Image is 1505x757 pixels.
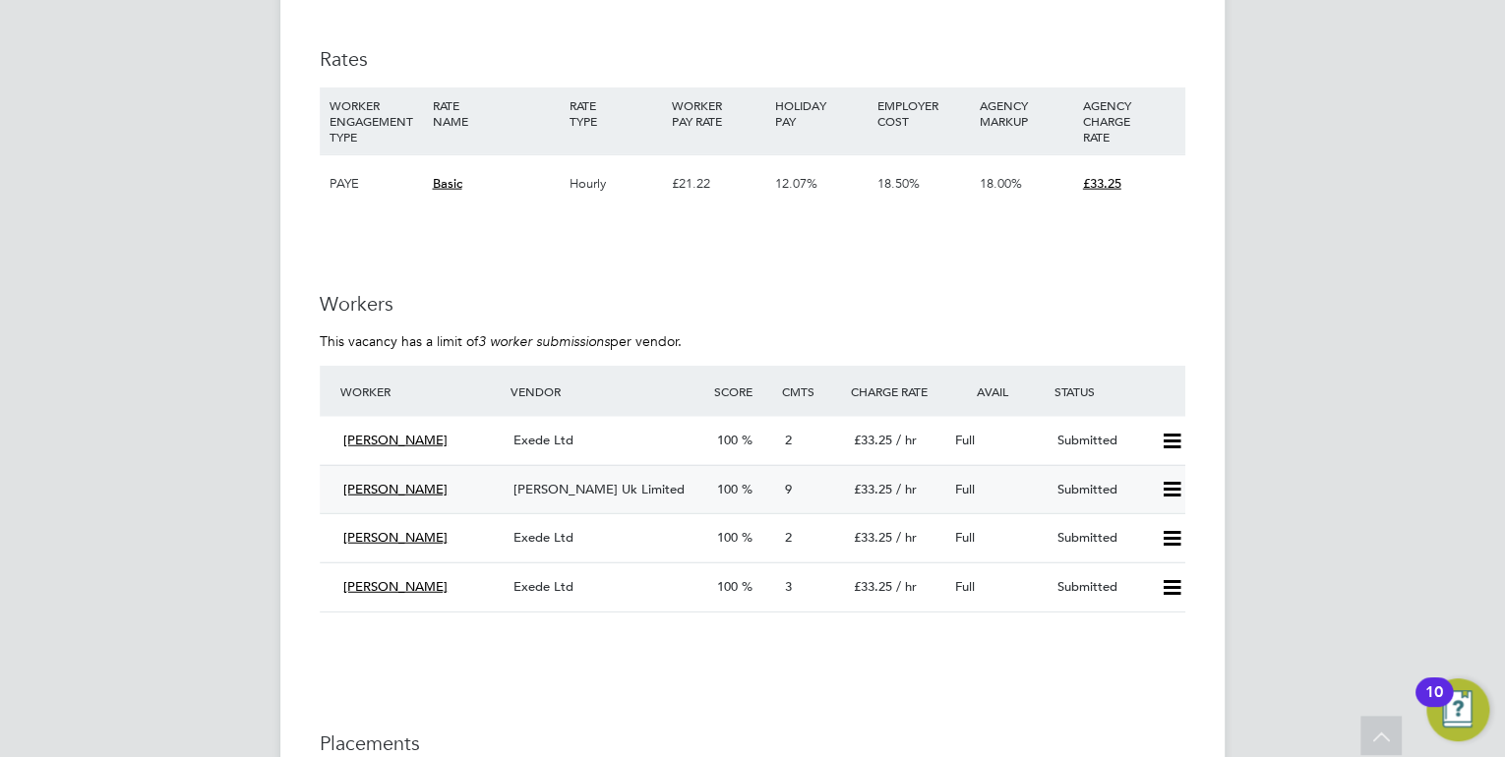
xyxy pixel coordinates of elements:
[343,432,448,448] span: [PERSON_NAME]
[343,578,448,595] span: [PERSON_NAME]
[1050,474,1152,506] div: Submitted
[955,529,975,546] span: Full
[955,481,975,497] span: Full
[895,432,916,448] span: / hr
[478,332,610,350] em: 3 worker submissions
[853,432,891,448] span: £33.25
[955,432,975,448] span: Full
[785,481,792,497] span: 9
[1426,678,1489,741] button: Open Resource Center, 10 new notifications
[1050,374,1185,409] div: Status
[774,175,816,192] span: 12.07%
[565,155,667,212] div: Hourly
[975,87,1077,139] div: AGENCY MARKUP
[513,432,573,448] span: Exede Ltd
[717,481,738,497] span: 100
[565,87,667,139] div: RATE TYPE
[845,374,947,409] div: Charge Rate
[335,374,506,409] div: Worker
[320,332,1185,350] p: This vacancy has a limit of per vendor.
[506,374,709,409] div: Vendor
[895,578,916,595] span: / hr
[947,374,1050,409] div: Avail
[513,529,573,546] span: Exede Ltd
[343,481,448,497] span: [PERSON_NAME]
[955,578,975,595] span: Full
[513,578,573,595] span: Exede Ltd
[777,374,845,409] div: Cmts
[709,374,777,409] div: Score
[325,155,427,212] div: PAYE
[785,432,792,448] span: 2
[667,87,769,139] div: WORKER PAY RATE
[1050,571,1152,604] div: Submitted
[325,87,427,154] div: WORKER ENGAGEMENT TYPE
[895,481,916,497] span: / hr
[432,175,461,192] span: Basic
[320,730,1185,756] h3: Placements
[853,578,891,595] span: £33.25
[769,87,872,139] div: HOLIDAY PAY
[667,155,769,212] div: £21.22
[853,481,891,497] span: £33.25
[427,87,564,139] div: RATE NAME
[1078,87,1180,154] div: AGENCY CHARGE RATE
[785,529,792,546] span: 2
[853,529,891,546] span: £33.25
[1425,692,1443,718] div: 10
[785,578,792,595] span: 3
[1083,175,1121,192] span: £33.25
[320,46,1185,72] h3: Rates
[717,432,738,448] span: 100
[877,175,920,192] span: 18.50%
[980,175,1022,192] span: 18.00%
[873,87,975,139] div: EMPLOYER COST
[717,529,738,546] span: 100
[1050,425,1152,457] div: Submitted
[895,529,916,546] span: / hr
[513,481,685,497] span: [PERSON_NAME] Uk Limited
[320,291,1185,317] h3: Workers
[343,529,448,546] span: [PERSON_NAME]
[717,578,738,595] span: 100
[1050,522,1152,554] div: Submitted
